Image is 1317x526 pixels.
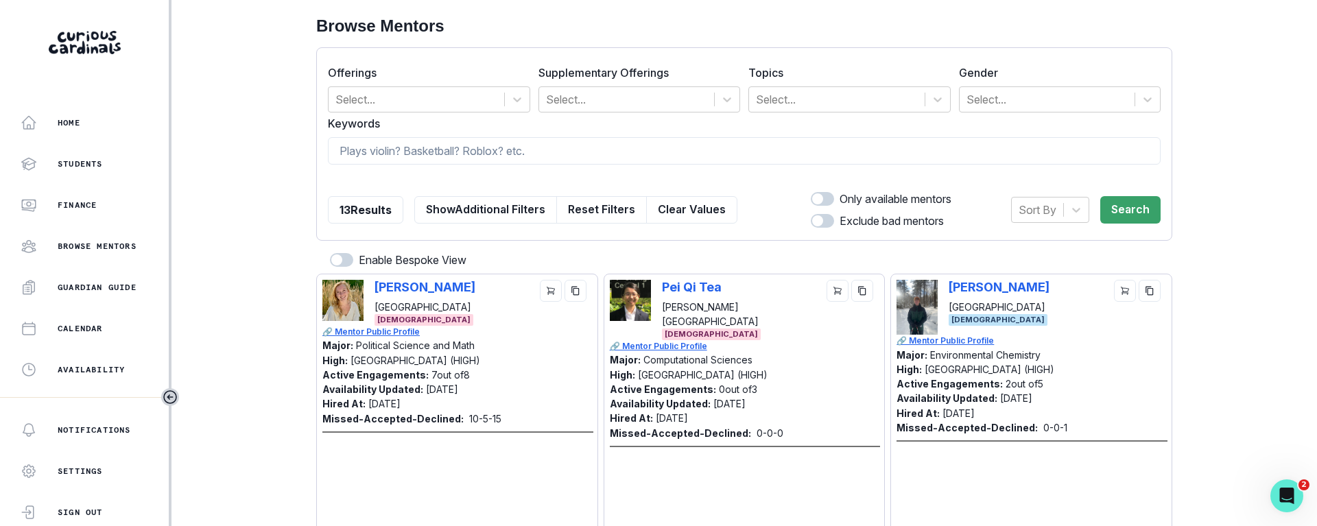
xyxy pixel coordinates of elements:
img: Curious Cardinals Logo [49,31,121,54]
button: ShowAdditional Filters [414,196,557,224]
p: Availability Updated: [322,383,423,395]
button: cart [540,280,562,302]
p: [PERSON_NAME][GEOGRAPHIC_DATA] [662,300,822,328]
p: [GEOGRAPHIC_DATA] [949,300,1049,314]
p: Active Engagements: [322,369,429,381]
iframe: Intercom live chat [1270,479,1303,512]
p: Students [58,158,103,169]
p: Computational Sciences [643,354,752,366]
p: [GEOGRAPHIC_DATA] (HIGH) [638,369,768,381]
span: 2 [1298,479,1309,490]
p: Major: [322,339,353,351]
p: [DATE] [426,383,458,395]
p: High: [610,369,635,381]
a: 🔗 Mentor Public Profile [897,335,1167,347]
p: High: [897,363,922,375]
button: Search [1100,196,1161,224]
p: [DATE] [713,398,746,409]
button: cart [827,280,849,302]
p: 13 Results [340,202,392,218]
button: Clear Values [646,196,737,224]
p: Calendar [58,323,103,334]
p: Hired At: [897,407,940,419]
p: Finance [58,200,97,211]
p: Exclude bad mentors [840,213,944,229]
p: Sign Out [58,507,103,518]
button: Toggle sidebar [161,388,179,406]
button: cart [1114,280,1136,302]
p: Pei Qi Tea [662,280,775,294]
p: [DATE] [1000,392,1032,404]
label: Supplementary Offerings [538,64,733,81]
p: Active Engagements: [897,378,1003,390]
p: Enable Bespoke View [359,252,466,268]
p: Settings [58,466,103,477]
input: Plays violin? Basketball? Roblox? etc. [328,137,1161,165]
p: Missed-Accepted-Declined: [897,420,1038,435]
p: Environmental Chemistry [930,349,1041,361]
img: Picture of Owen Emmons [897,280,938,335]
span: [DEMOGRAPHIC_DATA] [375,314,473,326]
p: Home [58,117,80,128]
label: Topics [748,64,942,81]
a: 🔗 Mentor Public Profile [610,340,881,352]
img: Picture of Pei Qi Tea [610,280,651,321]
p: Missed-Accepted-Declined: [322,411,464,426]
p: Major: [897,349,927,361]
span: [DEMOGRAPHIC_DATA] [949,314,1047,326]
p: 2 out of 5 [1006,378,1043,390]
p: [DATE] [942,407,975,419]
p: Missed-Accepted-Declined: [610,426,751,440]
p: Availability Updated: [897,392,997,404]
button: copy [851,280,873,302]
p: Hired At: [610,412,653,424]
label: Keywords [328,115,1152,132]
p: [GEOGRAPHIC_DATA] [375,300,475,314]
p: Guardian Guide [58,282,137,293]
p: Browse Mentors [58,241,137,252]
p: Major: [610,354,641,366]
span: [DEMOGRAPHIC_DATA] [662,328,761,340]
p: Availability [58,364,125,375]
button: copy [1139,280,1161,302]
p: 0 out of 3 [719,383,757,395]
p: [GEOGRAPHIC_DATA] (HIGH) [351,355,480,366]
p: Hired At: [322,398,366,409]
p: Only available mentors [840,191,951,207]
p: High: [322,355,348,366]
img: Picture of Phoebe Dragseth [322,280,364,321]
p: 0 - 0 - 1 [1043,420,1067,435]
button: copy [565,280,586,302]
label: Offerings [328,64,522,81]
p: [DATE] [656,412,688,424]
a: 🔗 Mentor Public Profile [322,326,593,338]
p: [PERSON_NAME] [375,280,475,294]
button: Reset Filters [556,196,647,224]
p: 10 - 5 - 15 [469,411,501,426]
label: Gender [959,64,1153,81]
p: 0 - 0 - 0 [757,426,783,440]
p: Political Science and Math [356,339,475,351]
p: [GEOGRAPHIC_DATA] (HIGH) [925,363,1054,375]
h2: Browse Mentors [316,16,1172,36]
p: [DATE] [368,398,401,409]
p: Availability Updated: [610,398,711,409]
p: 7 out of 8 [431,369,470,381]
p: Notifications [58,425,131,435]
p: [PERSON_NAME] [949,280,1049,294]
p: Active Engagements: [610,383,716,395]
